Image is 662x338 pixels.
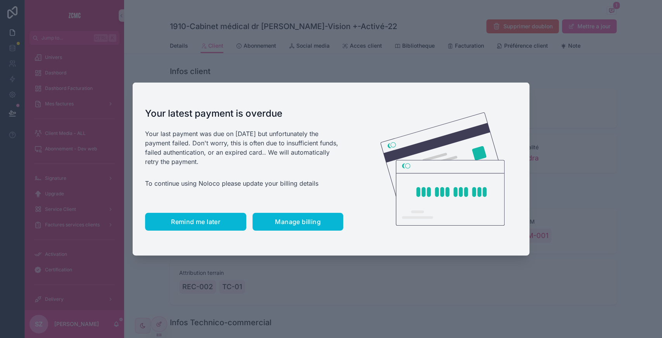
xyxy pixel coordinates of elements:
button: Remind me later [145,213,246,231]
img: Credit card illustration [380,112,505,226]
span: Remind me later [171,218,220,226]
p: Your last payment was due on [DATE] but unfortunately the payment failed. Don't worry, this is of... [145,129,343,166]
button: Manage billing [252,213,343,231]
span: Manage billing [275,218,321,226]
p: To continue using Noloco please update your billing details [145,179,343,188]
h1: Your latest payment is overdue [145,107,343,120]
